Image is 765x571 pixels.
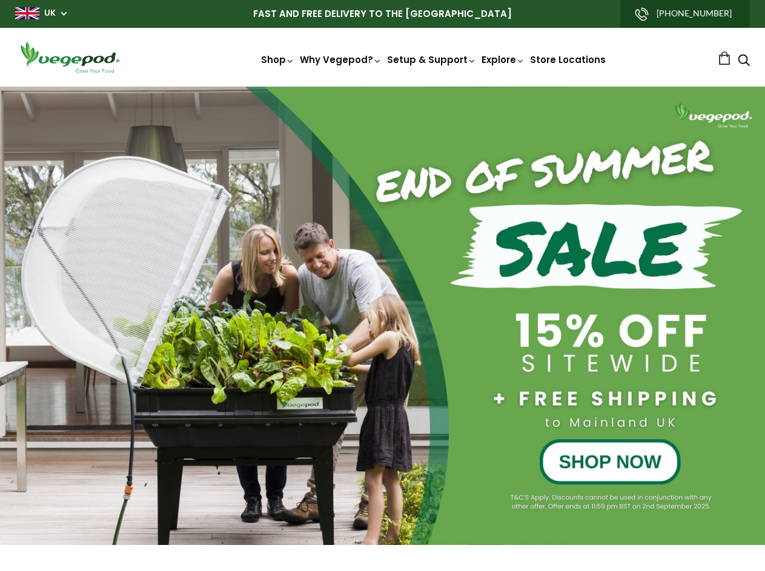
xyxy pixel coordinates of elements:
img: Vegepod [15,40,124,74]
a: Shop [261,53,295,66]
a: Store Locations [530,53,606,66]
img: gb_large.png [15,7,39,19]
a: Setup & Support [387,53,477,66]
a: Explore [482,53,525,66]
a: Why Vegepod? [300,53,382,66]
a: UK [44,7,56,19]
a: Search [738,55,750,68]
